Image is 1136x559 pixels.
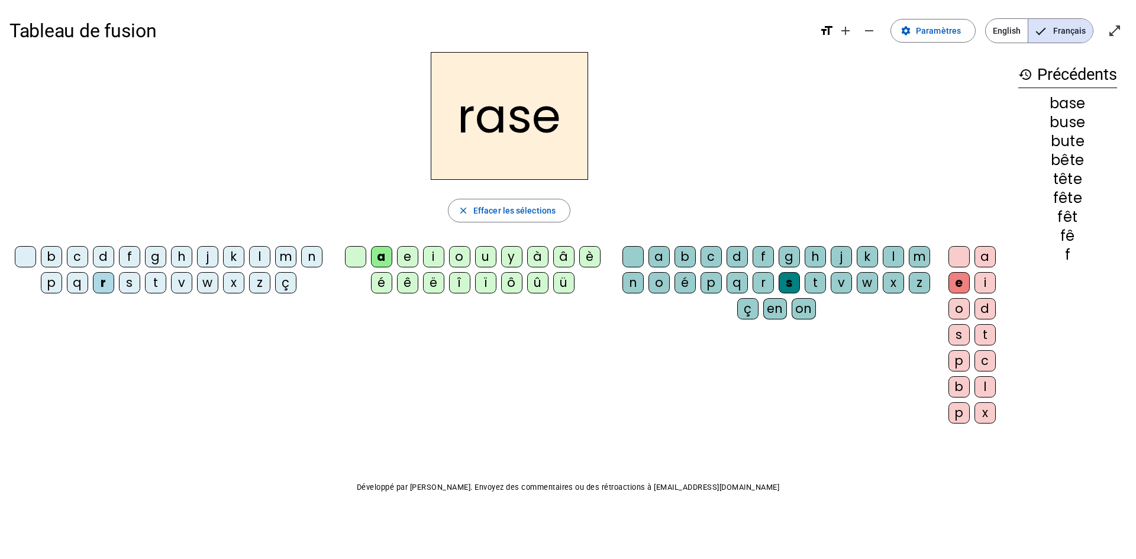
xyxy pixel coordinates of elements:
[119,272,140,293] div: s
[974,246,996,267] div: a
[753,272,774,293] div: r
[171,246,192,267] div: h
[527,246,548,267] div: à
[948,324,970,345] div: s
[974,350,996,371] div: c
[701,246,722,267] div: c
[301,246,322,267] div: n
[831,272,852,293] div: v
[223,272,244,293] div: x
[948,376,970,398] div: b
[145,246,166,267] div: g
[792,298,816,319] div: on
[1108,24,1122,38] mat-icon: open_in_full
[397,272,418,293] div: ê
[249,246,270,267] div: l
[948,298,970,319] div: o
[223,246,244,267] div: k
[371,246,392,267] div: a
[948,272,970,293] div: e
[737,298,759,319] div: ç
[579,246,601,267] div: è
[423,246,444,267] div: i
[1103,19,1127,43] button: Entrer en plein écran
[119,246,140,267] div: f
[553,272,575,293] div: ü
[473,203,556,218] span: Effacer les sélections
[93,246,114,267] div: d
[1018,210,1117,224] div: fêt
[423,272,444,293] div: ë
[67,272,88,293] div: q
[727,246,748,267] div: d
[701,272,722,293] div: p
[883,246,904,267] div: l
[1018,248,1117,262] div: f
[145,272,166,293] div: t
[763,298,787,319] div: en
[1018,134,1117,148] div: bute
[1028,19,1093,43] span: Français
[648,246,670,267] div: a
[41,246,62,267] div: b
[916,24,961,38] span: Paramètres
[831,246,852,267] div: j
[1018,153,1117,167] div: bête
[41,272,62,293] div: p
[275,246,296,267] div: m
[974,376,996,398] div: l
[857,272,878,293] div: w
[974,324,996,345] div: t
[862,24,876,38] mat-icon: remove
[727,272,748,293] div: q
[93,272,114,293] div: r
[1018,67,1032,82] mat-icon: history
[1018,172,1117,186] div: tête
[449,246,470,267] div: o
[249,272,270,293] div: z
[1018,229,1117,243] div: fê
[1018,96,1117,111] div: base
[1018,115,1117,130] div: buse
[501,246,522,267] div: y
[622,272,644,293] div: n
[974,402,996,424] div: x
[197,246,218,267] div: j
[753,246,774,267] div: f
[948,402,970,424] div: p
[527,272,548,293] div: û
[779,272,800,293] div: s
[901,25,911,36] mat-icon: settings
[805,246,826,267] div: h
[475,272,496,293] div: ï
[67,246,88,267] div: c
[553,246,575,267] div: â
[197,272,218,293] div: w
[9,12,810,50] h1: Tableau de fusion
[371,272,392,293] div: é
[275,272,296,293] div: ç
[1018,191,1117,205] div: fête
[431,52,588,180] h2: rase
[857,19,881,43] button: Diminuer la taille de la police
[1018,62,1117,88] h3: Précédents
[838,24,853,38] mat-icon: add
[834,19,857,43] button: Augmenter la taille de la police
[805,272,826,293] div: t
[779,246,800,267] div: g
[985,18,1093,43] mat-button-toggle-group: Language selection
[674,246,696,267] div: b
[9,480,1127,495] p: Développé par [PERSON_NAME]. Envoyez des commentaires ou des rétroactions à [EMAIL_ADDRESS][DOMAI...
[909,272,930,293] div: z
[974,298,996,319] div: d
[449,272,470,293] div: î
[986,19,1028,43] span: English
[674,272,696,293] div: é
[857,246,878,267] div: k
[883,272,904,293] div: x
[948,350,970,371] div: p
[475,246,496,267] div: u
[819,24,834,38] mat-icon: format_size
[397,246,418,267] div: e
[448,199,570,222] button: Effacer les sélections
